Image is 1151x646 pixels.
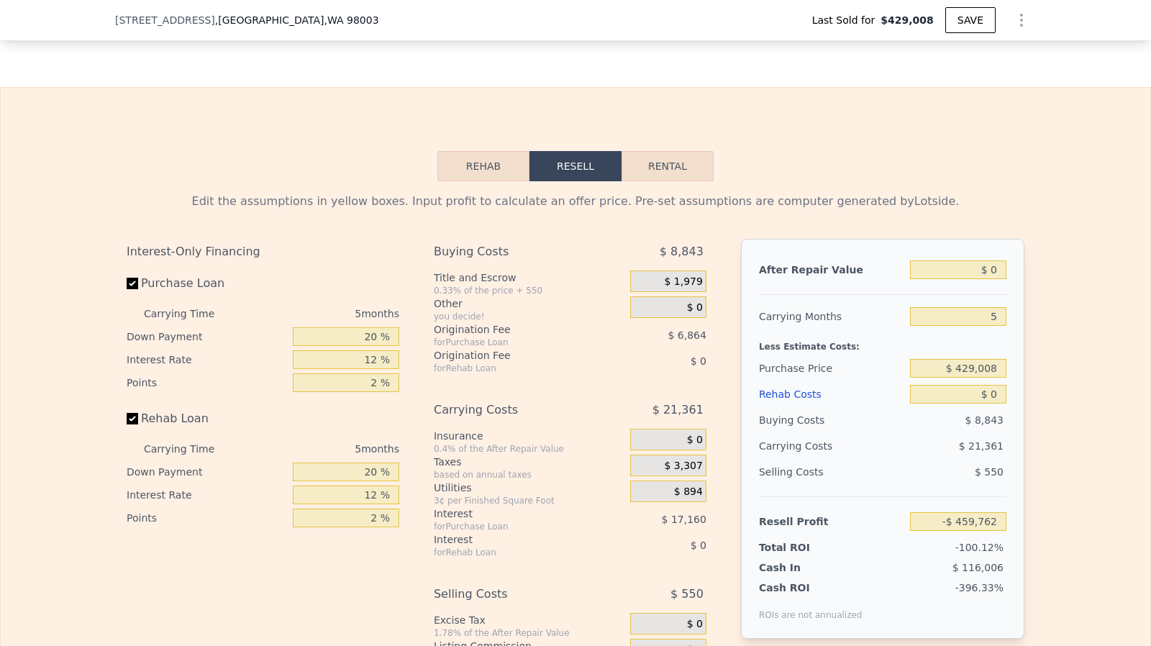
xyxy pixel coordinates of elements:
[664,460,702,473] span: $ 3,307
[759,433,849,459] div: Carrying Costs
[434,429,624,443] div: Insurance
[127,325,287,348] div: Down Payment
[127,483,287,506] div: Interest Rate
[127,239,399,265] div: Interest-Only Financing
[959,440,1004,452] span: $ 21,361
[127,406,287,432] label: Rehab Loan
[115,13,215,27] span: [STREET_ADDRESS]
[965,414,1004,426] span: $ 8,843
[955,542,1004,553] span: -100.12%
[243,437,399,460] div: 5 months
[812,13,881,27] span: Last Sold for
[144,437,237,460] div: Carrying Time
[434,239,594,265] div: Buying Costs
[662,514,706,525] span: $ 17,160
[434,481,624,495] div: Utilities
[434,506,594,521] div: Interest
[434,495,624,506] div: 3¢ per Finished Square Foot
[434,311,624,322] div: you decide!
[434,337,594,348] div: for Purchase Loan
[434,532,594,547] div: Interest
[324,14,378,26] span: , WA 98003
[1007,6,1036,35] button: Show Options
[759,355,904,381] div: Purchase Price
[434,581,594,607] div: Selling Costs
[437,151,529,181] button: Rehab
[975,466,1004,478] span: $ 550
[434,627,624,639] div: 1.78% of the After Repair Value
[127,278,138,289] input: Purchase Loan
[759,304,904,329] div: Carrying Months
[687,301,703,314] span: $ 0
[434,455,624,469] div: Taxes
[759,509,904,534] div: Resell Profit
[759,257,904,283] div: After Repair Value
[759,381,904,407] div: Rehab Costs
[759,595,863,621] div: ROIs are not annualized
[434,613,624,627] div: Excise Tax
[664,276,702,288] span: $ 1,979
[670,581,704,607] span: $ 550
[434,285,624,296] div: 0.33% of the price + 550
[434,443,624,455] div: 0.4% of the After Repair Value
[434,547,594,558] div: for Rehab Loan
[759,459,904,485] div: Selling Costs
[434,397,594,423] div: Carrying Costs
[955,582,1004,593] span: -396.33%
[434,469,624,481] div: based on annual taxes
[952,562,1004,573] span: $ 116,006
[434,348,594,363] div: Origination Fee
[691,355,706,367] span: $ 0
[759,407,904,433] div: Buying Costs
[127,413,138,424] input: Rehab Loan
[215,13,379,27] span: , [GEOGRAPHIC_DATA]
[691,540,706,551] span: $ 0
[881,13,934,27] span: $429,008
[434,363,594,374] div: for Rehab Loan
[687,618,703,631] span: $ 0
[759,540,849,555] div: Total ROI
[434,296,624,311] div: Other
[652,397,704,423] span: $ 21,361
[434,322,594,337] div: Origination Fee
[759,560,849,575] div: Cash In
[945,7,996,33] button: SAVE
[668,329,706,341] span: $ 6,864
[243,302,399,325] div: 5 months
[127,193,1024,210] div: Edit the assumptions in yellow boxes. Input profit to calculate an offer price. Pre-set assumptio...
[127,371,287,394] div: Points
[127,460,287,483] div: Down Payment
[622,151,714,181] button: Rental
[529,151,622,181] button: Resell
[660,239,704,265] span: $ 8,843
[674,486,703,499] span: $ 894
[127,506,287,529] div: Points
[434,521,594,532] div: for Purchase Loan
[687,434,703,447] span: $ 0
[759,329,1006,355] div: Less Estimate Costs:
[759,581,863,595] div: Cash ROI
[144,302,237,325] div: Carrying Time
[127,270,287,296] label: Purchase Loan
[127,348,287,371] div: Interest Rate
[434,270,624,285] div: Title and Escrow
